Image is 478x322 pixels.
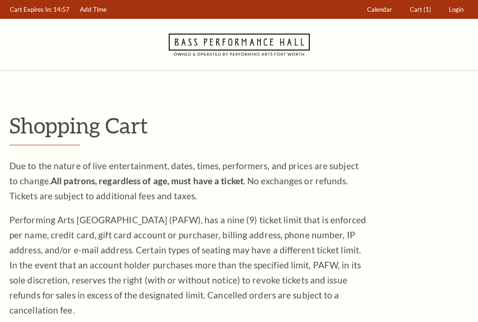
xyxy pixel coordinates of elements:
[9,212,367,318] p: Performing Arts [GEOGRAPHIC_DATA] (PAFW), has a nine (9) ticket limit that is enforced per name, ...
[76,0,111,19] a: Add Time
[445,0,468,19] a: Login
[363,0,397,19] a: Calendar
[53,6,70,13] span: 14:57
[449,6,463,13] span: Login
[406,0,436,19] a: Cart (1)
[10,6,52,13] span: Cart Expires In:
[9,113,469,137] p: Shopping Cart
[9,160,359,201] span: Due to the nature of live entertainment, dates, times, performers, and prices are subject to chan...
[51,175,243,186] strong: All patrons, regardless of age, must have a ticket
[367,6,392,13] span: Calendar
[423,6,431,13] span: (1)
[410,6,422,13] span: Cart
